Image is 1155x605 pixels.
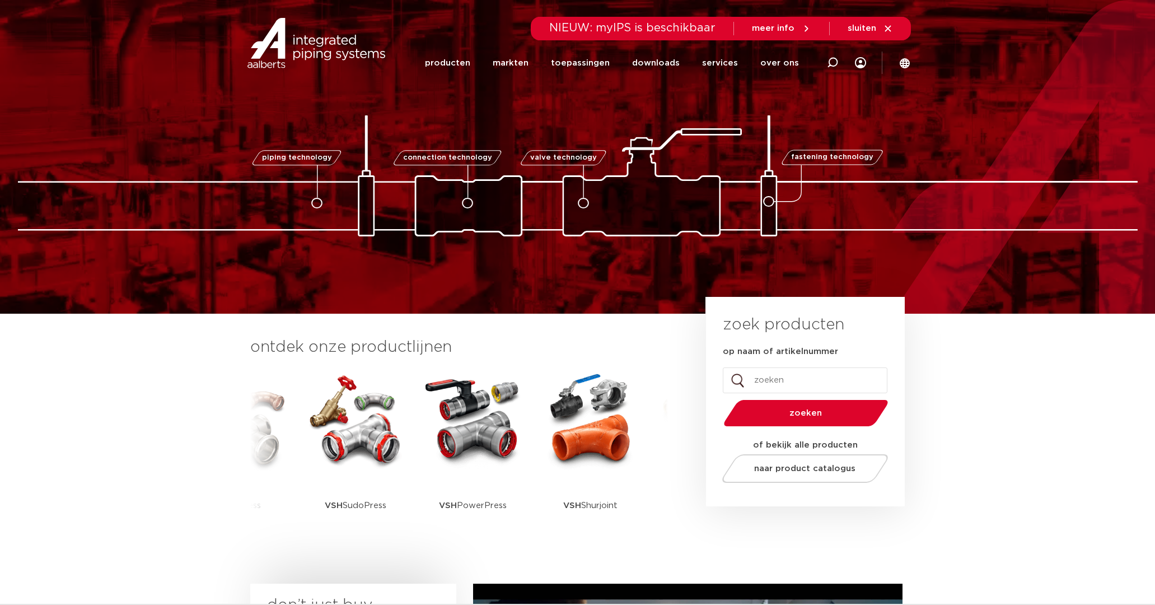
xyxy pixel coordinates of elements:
a: toepassingen [551,40,610,86]
input: zoeken [723,367,887,393]
span: meer info [752,24,794,32]
span: piping technology [262,154,332,161]
a: markten [493,40,529,86]
nav: Menu [425,40,799,86]
p: Shurjoint [563,471,618,541]
p: SudoPress [325,471,386,541]
a: meer info [752,24,811,34]
span: valve technology [530,154,597,161]
a: services [702,40,738,86]
p: PowerPress [439,471,507,541]
a: over ons [760,40,799,86]
strong: of bekijk alle producten [753,441,858,449]
h3: ontdek onze productlijnen [250,336,668,359]
a: naar product catalogus [719,454,891,483]
a: producten [425,40,470,86]
label: op naam of artikelnummer [723,346,838,357]
strong: VSH [325,501,343,510]
a: VSHPowerPress [423,370,523,541]
span: naar product catalogus [754,464,855,473]
span: sluiten [848,24,876,32]
span: fastening technology [791,154,873,161]
button: zoeken [719,399,892,427]
span: zoeken [752,409,859,417]
span: connection technology [403,154,492,161]
a: VSHShurjoint [540,370,641,541]
strong: VSH [563,501,581,510]
strong: VSH [439,501,457,510]
div: my IPS [855,40,866,86]
a: downloads [632,40,680,86]
h3: zoek producten [723,314,844,336]
a: sluiten [848,24,893,34]
span: NIEUW: myIPS is beschikbaar [549,22,716,34]
a: VSHSudoPress [305,370,406,541]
